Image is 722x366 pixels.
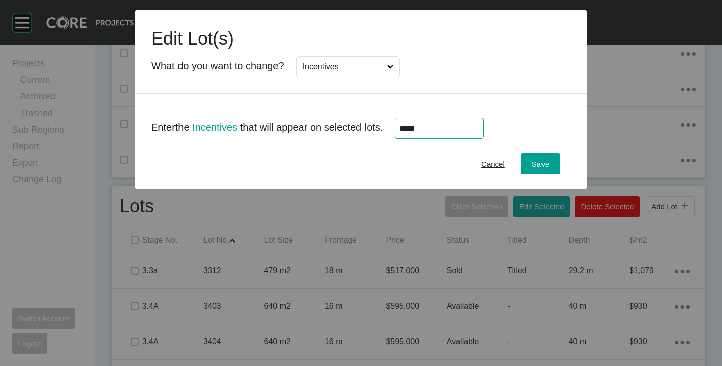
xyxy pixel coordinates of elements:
[301,57,385,77] input: Incentives
[151,59,284,73] p: What do you want to change?
[151,120,383,134] p: Enter the that will appear on selected lots.
[385,57,396,77] span: Close menu...
[192,122,237,133] span: Incentives
[481,160,505,168] span: Cancel
[521,153,560,174] button: Save
[532,160,549,168] span: Save
[470,153,516,174] button: Cancel
[151,26,571,51] h1: Edit Lot(s)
